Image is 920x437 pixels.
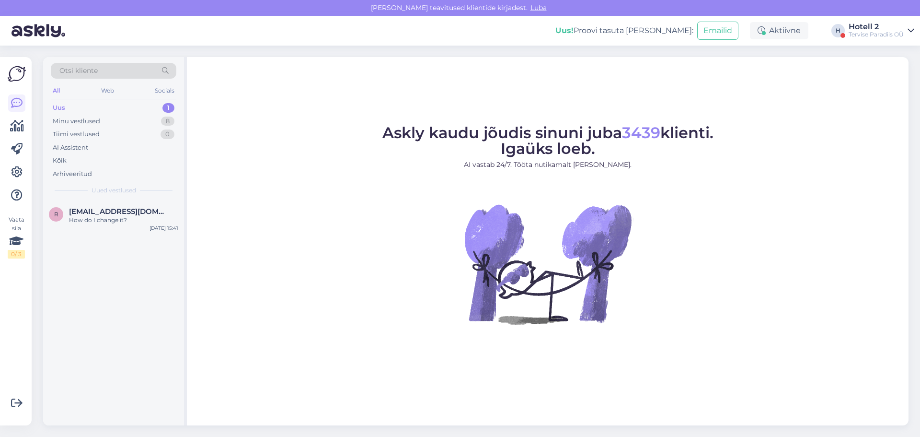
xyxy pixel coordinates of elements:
[149,224,178,232] div: [DATE] 15:41
[555,25,693,36] div: Proovi tasuta [PERSON_NAME]:
[53,143,88,153] div: AI Assistent
[849,23,914,38] a: Hotell 2Tervise Paradiis OÜ
[69,216,178,224] div: How do I change it?
[831,24,845,37] div: H
[849,23,904,31] div: Hotell 2
[382,123,713,158] span: Askly kaudu jõudis sinuni juba klienti. Igaüks loeb.
[59,66,98,76] span: Otsi kliente
[54,211,58,218] span: r
[528,3,550,12] span: Luba
[8,215,25,259] div: Vaata siia
[92,186,136,195] span: Uued vestlused
[461,177,634,350] img: No Chat active
[53,156,67,165] div: Kõik
[697,22,738,40] button: Emailid
[69,207,169,216] span: rosscsmith@outlook.com
[8,65,26,83] img: Askly Logo
[555,26,574,35] b: Uus!
[162,103,174,113] div: 1
[8,250,25,259] div: 0 / 3
[161,130,174,139] div: 0
[382,160,713,170] p: AI vastab 24/7. Tööta nutikamalt [PERSON_NAME].
[53,130,100,139] div: Tiimi vestlused
[53,117,100,126] div: Minu vestlused
[51,84,62,97] div: All
[161,117,174,126] div: 8
[53,169,92,179] div: Arhiveeritud
[53,103,65,113] div: Uus
[99,84,116,97] div: Web
[153,84,176,97] div: Socials
[622,123,660,142] span: 3439
[750,22,808,39] div: Aktiivne
[849,31,904,38] div: Tervise Paradiis OÜ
